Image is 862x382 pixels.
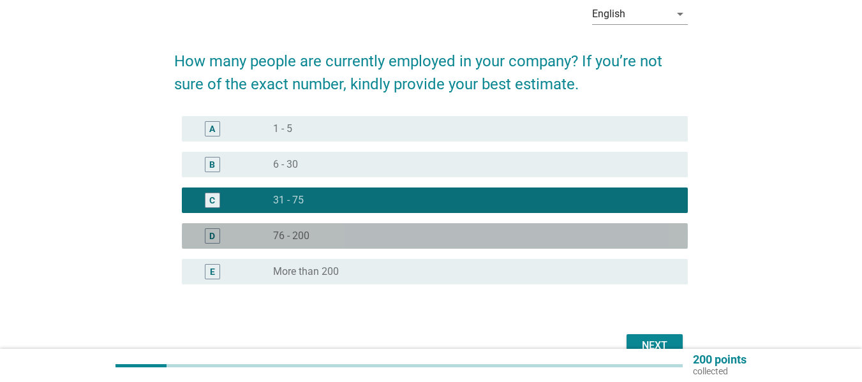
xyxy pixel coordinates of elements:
[273,122,292,135] label: 1 - 5
[273,230,309,242] label: 76 - 200
[210,265,215,279] div: E
[209,230,215,243] div: D
[673,6,688,22] i: arrow_drop_down
[627,334,683,357] button: Next
[174,37,688,96] h2: How many people are currently employed in your company? If you’re not sure of the exact number, k...
[273,265,339,278] label: More than 200
[209,158,215,172] div: B
[637,338,673,353] div: Next
[592,8,625,20] div: English
[693,354,747,365] p: 200 points
[693,365,747,377] p: collected
[209,194,215,207] div: C
[273,194,304,207] label: 31 - 75
[209,122,215,136] div: A
[273,158,298,171] label: 6 - 30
